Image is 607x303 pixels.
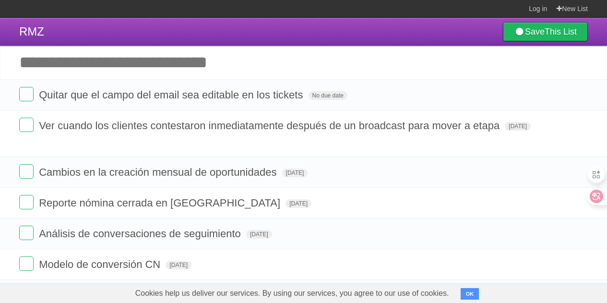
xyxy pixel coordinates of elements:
[19,118,34,132] label: Done
[246,230,272,239] span: [DATE]
[166,261,191,269] span: [DATE]
[39,228,243,240] span: Análisis de conversaciones de seguimiento
[126,284,459,303] span: Cookies help us deliver our services. By using our services, you agree to our use of cookies.
[19,87,34,101] label: Done
[39,258,163,270] span: Modelo de conversión CN
[39,89,305,101] span: Quitar que el campo del email sea editable en los tickets
[286,199,311,208] span: [DATE]
[503,22,588,41] a: SaveThis List
[39,197,283,209] span: Reporte nómina cerrada en [GEOGRAPHIC_DATA]
[19,226,34,240] label: Done
[19,195,34,209] label: Done
[19,256,34,271] label: Done
[282,169,308,177] span: [DATE]
[39,120,502,132] span: Ver cuando los clientes contestaron inmediatamente después de un broadcast para mover a etapa
[39,166,279,178] span: Cambios en la creación mensual de oportunidades
[309,91,347,100] span: No due date
[505,122,531,131] span: [DATE]
[19,25,44,38] span: RMZ
[461,288,479,300] button: OK
[545,27,577,36] b: This List
[19,164,34,179] label: Done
